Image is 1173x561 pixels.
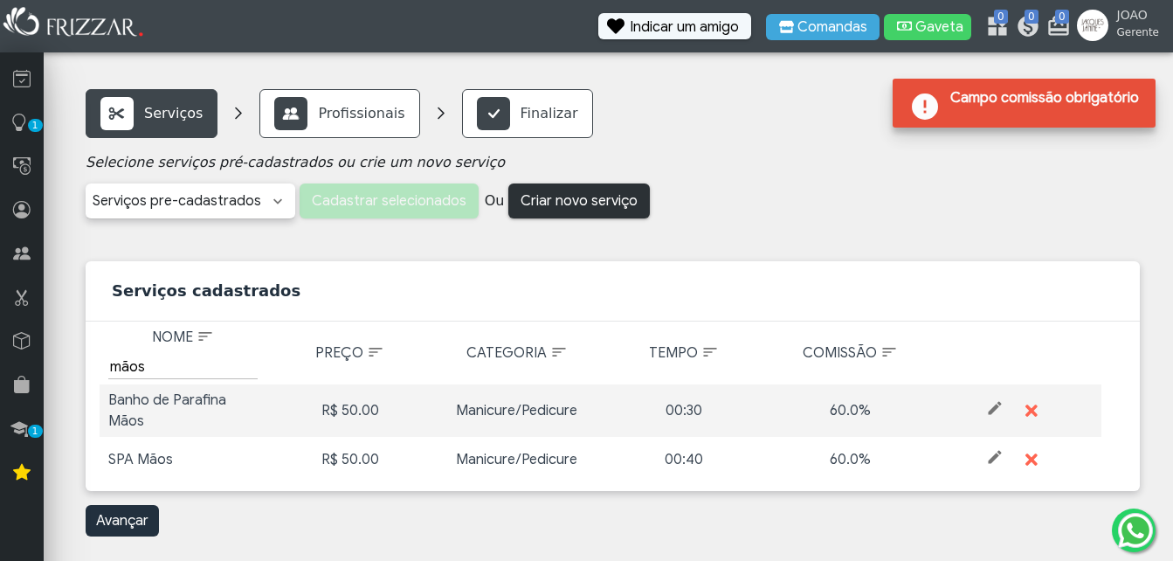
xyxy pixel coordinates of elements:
a: 0 [1046,14,1064,45]
div: 60.0% [776,449,925,470]
span: Ou [485,192,505,209]
span: Criar novo serviço [521,188,638,214]
div: Banho de Parafina Mãos [108,390,258,432]
h5: Serviços cadastrados [112,281,300,301]
span: Campo comissão obrigatório [950,87,1142,114]
div: Manicure/Pedicure [442,449,591,470]
div: 60.0% [776,400,925,421]
div: R$ 50.00 [275,400,424,421]
span: 0 [1055,10,1069,24]
a: Serviços [86,89,217,138]
button: Indicar um amigo [598,13,751,39]
span: Indicar um amigo [630,20,739,34]
th: Nome: activate to sort column ascending [100,322,266,384]
button: Gaveta [884,14,971,40]
div: Manicure/Pedicure [442,400,591,421]
span: JOAO [1117,6,1159,24]
a: Profissionais [259,89,419,138]
span: ui-button [1033,447,1035,473]
li: Serviços pre-cadastrados [93,190,261,211]
p: Profissionais [318,103,404,124]
div: 00:30 [609,400,758,421]
a: Avançar [86,505,159,537]
img: whatsapp.png [1114,509,1156,551]
button: ui-button [1021,442,1047,477]
input: Pesquisar... [108,355,258,379]
a: Finalizar [462,89,593,138]
button: ui-button [1021,393,1047,428]
th: Categoria: activate to sort column ascending [433,322,600,384]
button: Criar novo serviço [508,184,650,218]
span: Nome [152,329,193,346]
span: Comandas [797,20,867,34]
div: R$ 50.00 [275,449,424,470]
span: 0 [994,10,1008,24]
span: Tempo [649,344,698,362]
th: Comissão: activate to sort column ascending [767,322,934,384]
span: ui-button [1033,398,1035,424]
a: JOAO Gerente [1077,10,1164,41]
span: Gerente [1117,24,1159,40]
a: 0 [1016,14,1033,45]
div: SPA Mãos [108,449,258,470]
span: Comissão [803,344,877,362]
span: Categoria [466,344,547,362]
th: Preço: activate to sort column ascending [266,322,433,384]
p: Serviços [144,103,203,124]
span: Preço [315,344,363,362]
th: Tempo: activate to sort column ascending [600,322,767,384]
a: 0 [985,14,1003,45]
button: Comandas [766,14,880,40]
div: 00:40 [609,449,758,470]
i: Selecione serviços pré-cadastrados ou crie um novo serviço [86,154,505,170]
span: 0 [1025,10,1038,24]
span: 1 [28,425,43,438]
span: Gaveta [915,20,959,34]
p: Finalizar [521,103,578,124]
span: 1 [28,119,43,132]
